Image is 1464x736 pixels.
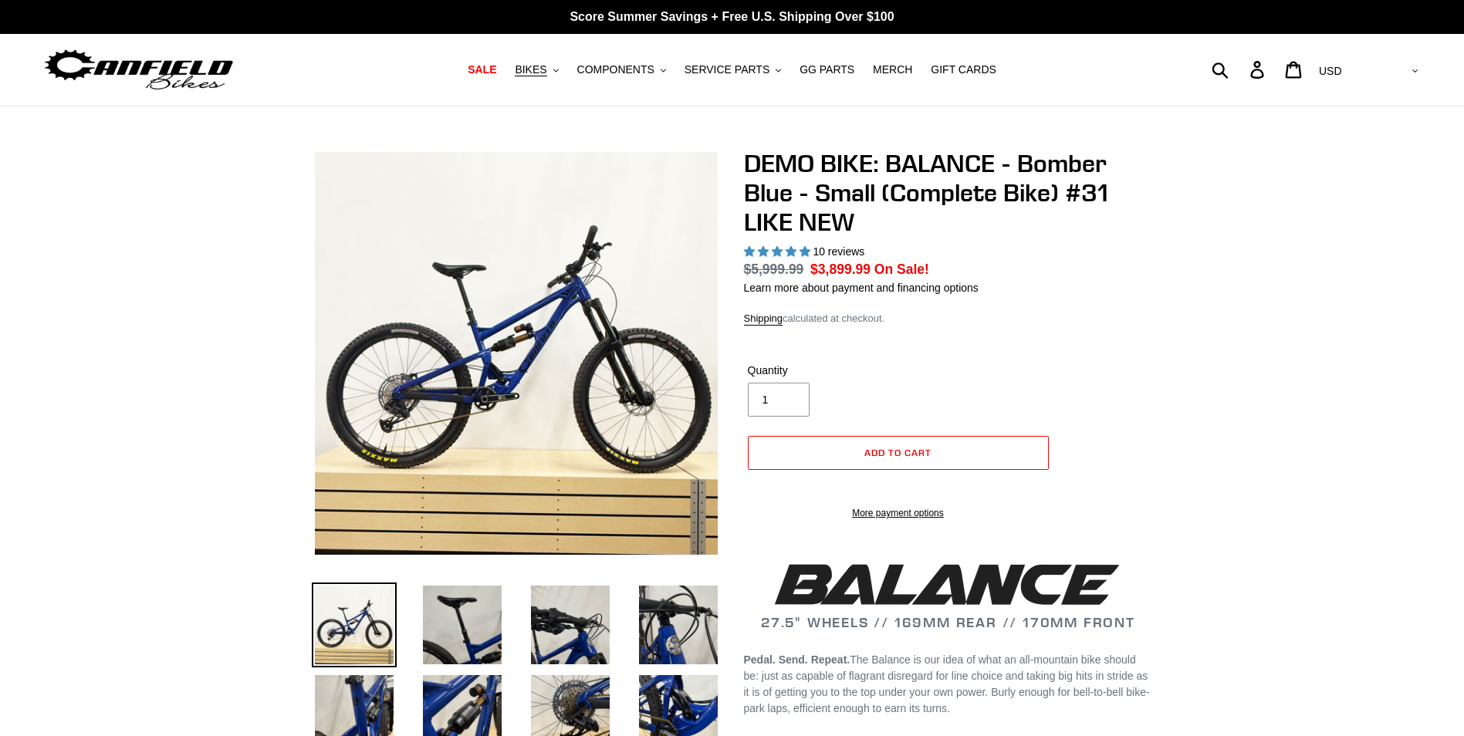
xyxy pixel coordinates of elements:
[813,245,864,258] span: 10 reviews
[744,149,1153,238] h1: DEMO BIKE: BALANCE - Bomber Blue - Small (Complete Bike) #31 LIKE NEW
[744,559,1153,630] h2: 27.5" WHEELS // 169MM REAR // 170MM FRONT
[677,59,789,80] button: SERVICE PARTS
[507,59,566,80] button: BIKES
[528,582,613,667] img: Load image into Gallery viewer, DEMO BIKE: BALANCE - Bomber Blue - Small (Complete Bike) #31 LIKE...
[864,447,931,458] span: Add to cart
[865,59,920,80] a: MERCH
[1220,52,1259,86] input: Search
[748,506,1049,520] a: More payment options
[792,59,862,80] a: GG PARTS
[744,282,979,294] a: Learn more about payment and financing options
[748,436,1049,470] button: Add to cart
[748,363,894,379] label: Quantity
[744,312,783,326] a: Shipping
[570,59,674,80] button: COMPONENTS
[874,259,929,279] span: On Sale!
[312,582,397,667] img: Load image into Gallery viewer, DEMO BIKE: BALANCE - Bomber Blue - Small (Complete Bike) #31 LIKE...
[468,63,496,76] span: SALE
[873,63,912,76] span: MERCH
[744,652,1153,717] p: The Balance is our idea of what an all-mountain bike should be: just as capable of flagrant disre...
[923,59,1004,80] a: GIFT CARDS
[744,245,813,258] span: 5.00 stars
[810,262,871,277] span: $3,899.99
[460,59,504,80] a: SALE
[744,262,804,277] s: $5,999.99
[42,46,235,94] img: Canfield Bikes
[515,63,546,76] span: BIKES
[685,63,769,76] span: SERVICE PARTS
[636,582,721,667] img: Load image into Gallery viewer, DEMO BIKE: BALANCE - Bomber Blue - Small (Complete Bike) #31 LIKE...
[744,653,850,666] b: Pedal. Send. Repeat.
[420,582,505,667] img: Load image into Gallery viewer, DEMO BIKE: BALANCE - Bomber Blue - Small (Complete Bike) #31 LIKE...
[744,311,1153,326] div: calculated at checkout.
[931,63,996,76] span: GIFT CARDS
[577,63,654,76] span: COMPONENTS
[800,63,854,76] span: GG PARTS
